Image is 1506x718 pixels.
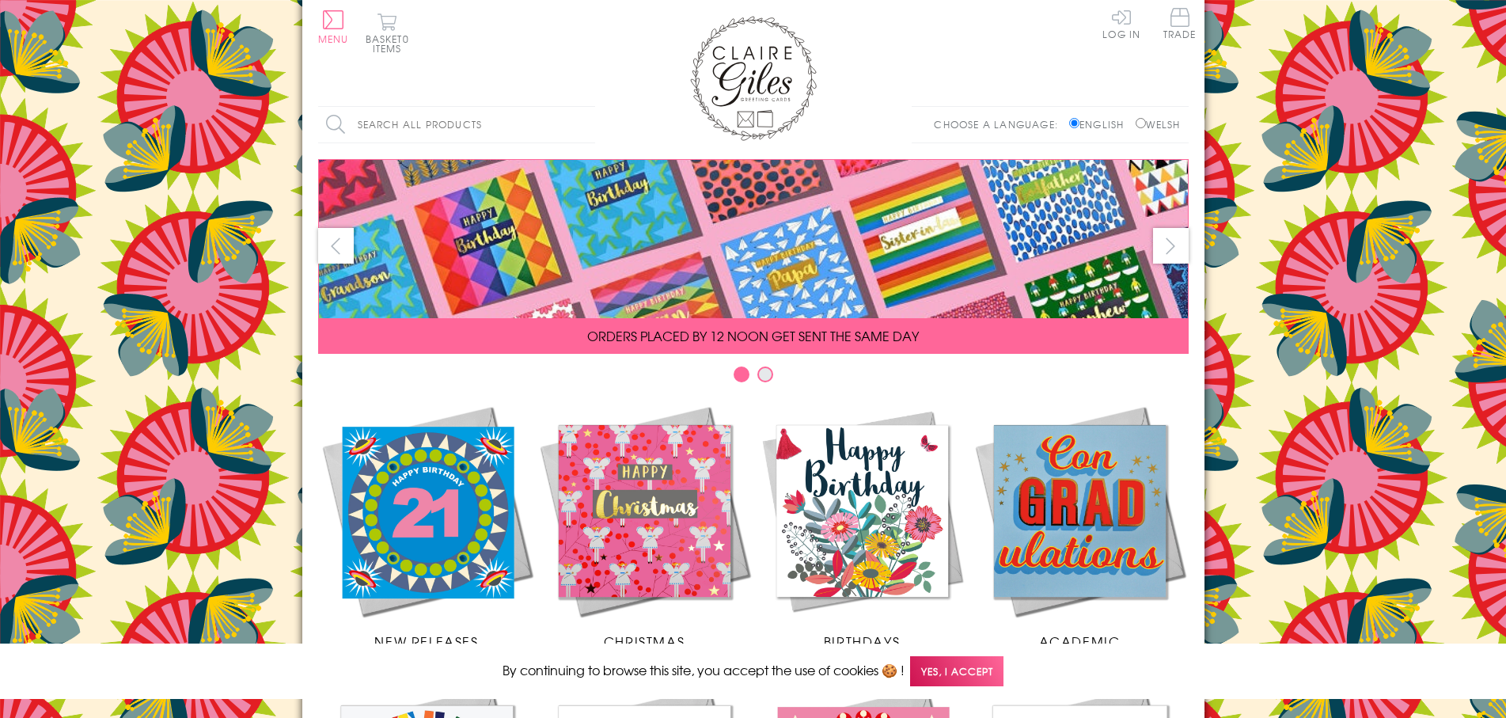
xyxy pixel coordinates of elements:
[1153,228,1189,264] button: next
[1069,117,1132,131] label: English
[318,228,354,264] button: prev
[824,632,900,651] span: Birthdays
[1136,118,1146,128] input: Welsh
[1163,8,1197,42] a: Trade
[690,16,817,141] img: Claire Giles Greetings Cards
[1039,632,1121,651] span: Academic
[910,656,1003,687] span: Yes, I accept
[934,117,1066,131] p: Choose a language:
[318,402,536,651] a: New Releases
[1136,117,1181,131] label: Welsh
[318,32,349,46] span: Menu
[366,13,409,53] button: Basket0 items
[971,402,1189,651] a: Academic
[318,107,595,142] input: Search all products
[579,107,595,142] input: Search
[536,402,753,651] a: Christmas
[1069,118,1079,128] input: English
[604,632,685,651] span: Christmas
[318,10,349,44] button: Menu
[373,32,409,55] span: 0 items
[1163,8,1197,39] span: Trade
[587,326,919,345] span: ORDERS PLACED BY 12 NOON GET SENT THE SAME DAY
[757,367,773,382] button: Carousel Page 2
[318,366,1189,390] div: Carousel Pagination
[734,367,749,382] button: Carousel Page 1 (Current Slide)
[1102,8,1140,39] a: Log In
[374,632,478,651] span: New Releases
[753,402,971,651] a: Birthdays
